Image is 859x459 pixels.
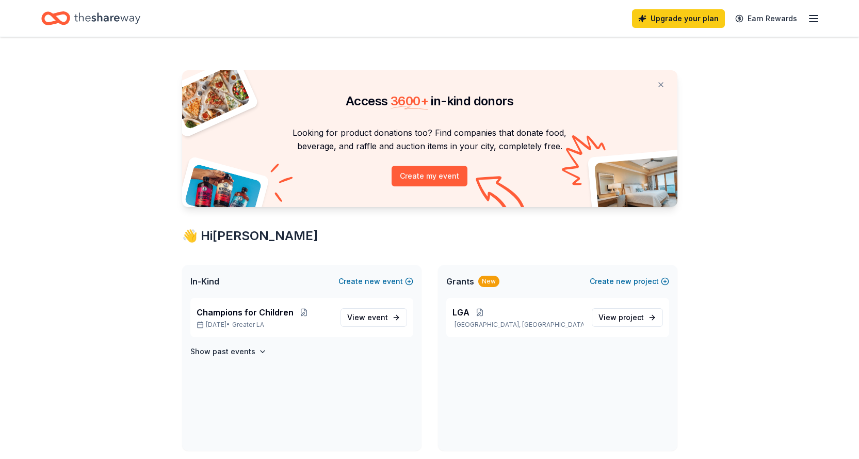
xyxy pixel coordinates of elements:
[476,176,527,215] img: Curvy arrow
[197,306,294,319] span: Champions for Children
[392,166,467,186] button: Create my event
[195,126,665,153] p: Looking for product donations too? Find companies that donate food, beverage, and raffle and auct...
[598,311,644,324] span: View
[347,311,388,324] span: View
[391,93,428,108] span: 3600 +
[338,275,413,288] button: Createnewevent
[616,275,631,288] span: new
[232,321,264,329] span: Greater LA
[170,64,251,130] img: Pizza
[197,321,332,329] p: [DATE] •
[632,9,725,28] a: Upgrade your plan
[729,9,803,28] a: Earn Rewards
[590,275,669,288] button: Createnewproject
[446,275,474,288] span: Grants
[190,345,267,358] button: Show past events
[190,275,219,288] span: In-Kind
[367,313,388,322] span: event
[452,321,584,329] p: [GEOGRAPHIC_DATA], [GEOGRAPHIC_DATA]
[452,306,469,319] span: LGA
[341,308,407,327] a: View event
[365,275,380,288] span: new
[592,308,663,327] a: View project
[190,345,255,358] h4: Show past events
[619,313,644,322] span: project
[182,228,677,244] div: 👋 Hi [PERSON_NAME]
[478,276,499,287] div: New
[41,6,140,30] a: Home
[346,93,513,108] span: Access in-kind donors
